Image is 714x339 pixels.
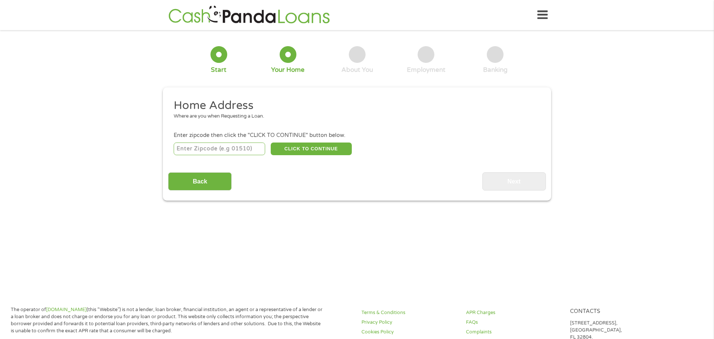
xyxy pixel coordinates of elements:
a: Cookies Policy [361,329,457,336]
h2: Home Address [174,98,535,113]
button: CLICK TO CONTINUE [271,143,352,155]
div: Start [211,66,226,74]
a: Terms & Conditions [361,309,457,316]
input: Back [168,172,232,191]
div: Where are you when Requesting a Loan. [174,113,535,120]
a: Privacy Policy [361,319,457,326]
a: APR Charges [466,309,561,316]
a: Complaints [466,329,561,336]
div: Your Home [271,66,305,74]
div: Employment [407,66,446,74]
input: Enter Zipcode (e.g 01510) [174,143,266,155]
div: About You [341,66,373,74]
a: FAQs [466,319,561,326]
p: The operator of (this “Website”) is not a lender, loan broker, financial institution, an agent or... [11,306,324,335]
div: Enter zipcode then click the "CLICK TO CONTINUE" button below. [174,131,540,140]
h4: Contacts [570,308,665,315]
div: Banking [483,66,508,74]
img: GetLoanNow Logo [166,4,332,26]
a: [DOMAIN_NAME] [46,307,87,313]
input: Next [482,172,546,191]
